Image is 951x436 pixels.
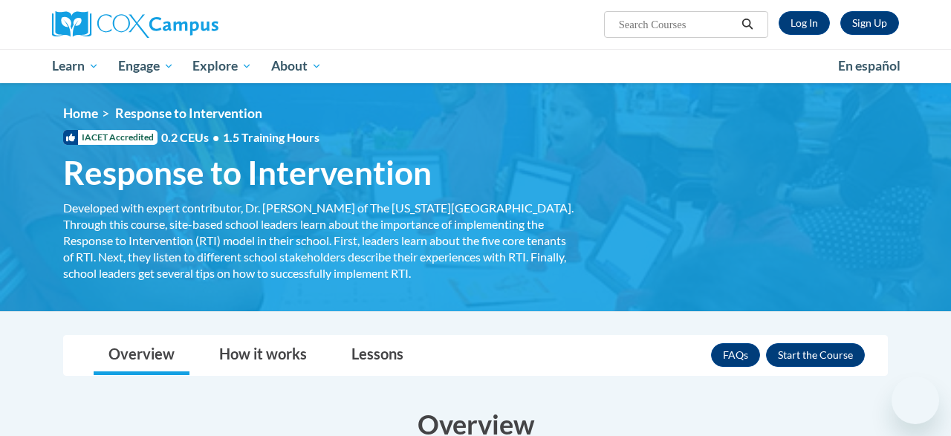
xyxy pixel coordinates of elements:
img: Cox Campus [52,11,218,38]
span: 1.5 Training Hours [223,130,319,144]
a: FAQs [711,343,760,367]
a: About [262,49,331,83]
span: Engage [118,57,174,75]
div: Developed with expert contributor, Dr. [PERSON_NAME] of The [US_STATE][GEOGRAPHIC_DATA]. Through ... [63,200,576,282]
iframe: Button to launch messaging window [892,377,939,424]
span: Response to Intervention [115,105,262,121]
a: Cox Campus [52,11,319,38]
a: En español [828,51,910,82]
button: Enroll [766,343,865,367]
a: Lessons [337,336,418,375]
span: Response to Intervention [63,153,432,192]
a: Explore [183,49,262,83]
a: Overview [94,336,189,375]
a: Engage [108,49,184,83]
a: Register [840,11,899,35]
button: Search [736,16,759,33]
a: Learn [42,49,108,83]
span: En español [838,58,900,74]
input: Search Courses [617,16,736,33]
span: Explore [192,57,252,75]
a: Home [63,105,98,121]
span: Learn [52,57,99,75]
a: How it works [204,336,322,375]
span: 0.2 CEUs [161,129,319,146]
a: Log In [779,11,830,35]
span: About [271,57,322,75]
span: • [212,130,219,144]
span: IACET Accredited [63,130,158,145]
div: Main menu [41,49,910,83]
